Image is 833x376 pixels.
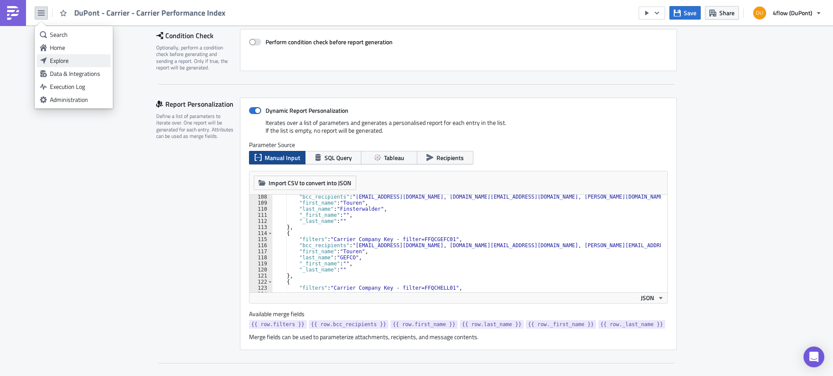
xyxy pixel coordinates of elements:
[325,153,352,162] span: SQL Query
[417,151,473,164] button: Recipients
[249,224,272,230] div: 113
[311,320,386,329] span: {{ row.bcc_recipients }}
[249,141,668,149] label: Parameter Source
[265,153,300,162] span: Manual Input
[6,6,20,20] img: PushMetrics
[249,248,272,255] div: 117
[21,26,414,33] li: PDF file: overview of performance in transport orders and a presentation explaining in detail the...
[249,218,272,224] div: 112
[156,98,240,111] div: Report Personalization
[305,151,361,164] button: SQL Query
[249,261,272,267] div: 119
[249,119,668,141] div: Iterates over a list of parameters and generates a personalised report for each entry in the list...
[249,333,668,341] div: Merge fields can be used to parameterize attachments, recipients, and message contents.
[156,113,234,140] div: Define a list of parameters to iterate over. One report will be generated for each entry. Attribu...
[266,106,348,115] strong: Dynamic Report Personalization
[803,347,824,367] div: Open Intercom Messenger
[638,293,667,303] button: JSON
[50,43,108,52] div: Home
[773,8,812,17] span: 4flow (DuPont)
[361,151,417,164] button: Tableau
[3,13,414,20] p: please find attached carrier performance index.
[249,273,272,279] div: 121
[249,200,272,206] div: 109
[684,8,696,17] span: Save
[50,95,108,104] div: Administration
[249,151,305,164] button: Manual Input
[598,320,666,329] a: {{ row._last_name }}
[641,293,654,302] span: JSON
[21,33,414,40] li: Excel files: raw data for each of the indicators shown in the pdf file
[600,320,663,329] span: {{ row._last_name }}
[748,3,826,23] button: 4flow (DuPont)
[390,320,458,329] a: {{ row.first_name }}
[249,267,272,273] div: 120
[254,176,356,190] button: Import CSV to convert into JSON
[249,194,272,200] div: 108
[50,56,108,65] div: Explore
[705,6,739,20] button: Share
[74,8,226,18] span: DuPont - Carrier - Carrier Performance Index
[50,69,108,78] div: Data & Integrations
[3,65,414,72] p: Dupont-Control Tower
[249,255,272,261] div: 118
[3,3,414,10] p: Dear {{ row.last_name }} - Team,
[384,153,404,162] span: Tableau
[249,236,272,242] div: 115
[249,320,307,329] a: {{ row.filters }}
[460,320,524,329] a: {{ row.last_name }}
[3,56,414,62] p: Many thanks in advance
[719,8,735,17] span: Share
[249,285,272,291] div: 123
[249,230,272,236] div: 114
[249,242,272,248] div: 116
[249,206,272,212] div: 110
[669,6,701,20] button: Save
[526,320,596,329] a: {{ row._first_name }}
[393,320,456,329] span: {{ row.first_name }}
[249,279,272,285] div: 122
[269,178,351,187] span: Import CSV to convert into JSON
[249,291,272,297] div: 124
[251,320,305,329] span: {{ row.filters }}
[266,37,393,46] strong: Perform condition check before report generation
[309,320,388,329] a: {{ row.bcc_recipients }}
[50,30,108,39] div: Search
[528,320,594,329] span: {{ row._first_name }}
[156,29,240,42] div: Condition Check
[156,44,234,71] div: Optionally, perform a condition check before generating and sending a report. Only if true, the r...
[50,82,108,91] div: Execution Log
[249,212,272,218] div: 111
[3,3,414,72] body: Rich Text Area. Press ALT-0 for help.
[752,6,767,20] img: Avatar
[3,46,414,53] p: In case of any questions please contact: [EMAIL_ADDRESS][DOMAIN_NAME]
[436,153,464,162] span: Recipients
[249,310,314,318] label: Available merge fields
[462,320,521,329] span: {{ row.last_name }}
